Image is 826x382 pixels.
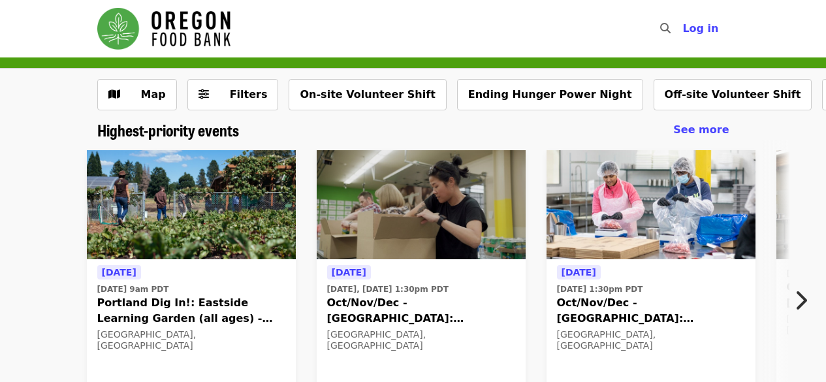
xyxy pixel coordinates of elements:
[327,283,449,295] time: [DATE], [DATE] 1:30pm PDT
[678,13,689,44] input: Search
[108,88,120,101] i: map icon
[97,283,169,295] time: [DATE] 9am PDT
[327,295,515,326] span: Oct/Nov/Dec - [GEOGRAPHIC_DATA]: Repack/Sort (age [DEMOGRAPHIC_DATA]+)
[457,79,643,110] button: Ending Hunger Power Night
[289,79,446,110] button: On-site Volunteer Shift
[199,88,209,101] i: sliders-h icon
[87,121,740,140] div: Highest-priority events
[230,88,268,101] span: Filters
[557,283,643,295] time: [DATE] 1:30pm PDT
[102,267,136,278] span: [DATE]
[317,150,526,260] img: Oct/Nov/Dec - Portland: Repack/Sort (age 8+) organized by Oregon Food Bank
[97,121,239,140] a: Highest-priority events
[332,267,366,278] span: [DATE]
[141,88,166,101] span: Map
[97,79,177,110] button: Show map view
[97,295,285,326] span: Portland Dig In!: Eastside Learning Garden (all ages) - Aug/Sept/Oct
[660,22,671,35] i: search icon
[783,282,826,319] button: Next item
[547,150,755,260] img: Oct/Nov/Dec - Beaverton: Repack/Sort (age 10+) organized by Oregon Food Bank
[654,79,812,110] button: Off-site Volunteer Shift
[87,150,296,260] img: Portland Dig In!: Eastside Learning Garden (all ages) - Aug/Sept/Oct organized by Oregon Food Bank
[97,8,230,50] img: Oregon Food Bank - Home
[97,118,239,141] span: Highest-priority events
[673,123,729,136] span: See more
[682,22,718,35] span: Log in
[557,295,745,326] span: Oct/Nov/Dec - [GEOGRAPHIC_DATA]: Repack/Sort (age [DEMOGRAPHIC_DATA]+)
[327,329,515,351] div: [GEOGRAPHIC_DATA], [GEOGRAPHIC_DATA]
[557,329,745,351] div: [GEOGRAPHIC_DATA], [GEOGRAPHIC_DATA]
[672,16,729,42] button: Log in
[97,329,285,351] div: [GEOGRAPHIC_DATA], [GEOGRAPHIC_DATA]
[673,122,729,138] a: See more
[794,288,807,313] i: chevron-right icon
[187,79,279,110] button: Filters (0 selected)
[562,267,596,278] span: [DATE]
